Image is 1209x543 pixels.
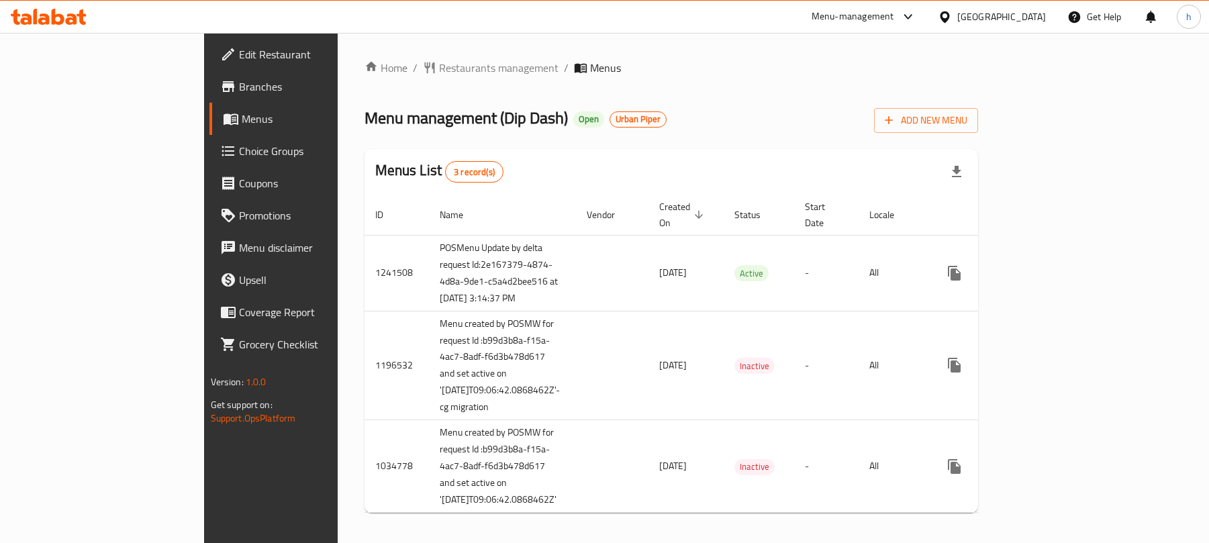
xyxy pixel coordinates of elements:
[928,195,1078,236] th: Actions
[734,358,775,374] div: Inactive
[874,108,978,133] button: Add New Menu
[211,396,273,413] span: Get support on:
[971,450,1003,483] button: Change Status
[209,135,406,167] a: Choice Groups
[446,166,503,179] span: 3 record(s)
[211,373,244,391] span: Version:
[239,272,395,288] span: Upsell
[938,450,971,483] button: more
[365,195,1078,513] table: enhanced table
[239,207,395,224] span: Promotions
[971,257,1003,289] button: Change Status
[859,311,928,420] td: All
[209,103,406,135] a: Menus
[440,207,481,223] span: Name
[938,349,971,381] button: more
[375,207,401,223] span: ID
[587,207,632,223] span: Vendor
[734,358,775,374] span: Inactive
[439,60,559,76] span: Restaurants management
[734,459,775,475] span: Inactive
[659,356,687,374] span: [DATE]
[239,240,395,256] span: Menu disclaimer
[869,207,912,223] span: Locale
[365,60,979,76] nav: breadcrumb
[239,79,395,95] span: Branches
[209,296,406,328] a: Coverage Report
[375,160,503,183] h2: Menus List
[859,235,928,311] td: All
[590,60,621,76] span: Menus
[734,207,778,223] span: Status
[239,336,395,352] span: Grocery Checklist
[239,304,395,320] span: Coverage Report
[246,373,267,391] span: 1.0.0
[239,143,395,159] span: Choice Groups
[734,265,769,281] div: Active
[209,38,406,70] a: Edit Restaurant
[957,9,1046,24] div: [GEOGRAPHIC_DATA]
[211,409,296,427] a: Support.OpsPlatform
[659,457,687,475] span: [DATE]
[209,70,406,103] a: Branches
[859,420,928,513] td: All
[573,113,604,125] span: Open
[365,103,568,133] span: Menu management ( Dip Dash )
[805,199,842,231] span: Start Date
[209,232,406,264] a: Menu disclaimer
[971,349,1003,381] button: Change Status
[1186,9,1192,24] span: h
[659,199,708,231] span: Created On
[209,264,406,296] a: Upsell
[242,111,395,127] span: Menus
[239,46,395,62] span: Edit Restaurant
[429,311,576,420] td: Menu created by POSMW for request Id :b99d3b8a-f15a-4ac7-8adf-f6d3b478d617 and set active on '[DA...
[209,199,406,232] a: Promotions
[885,112,967,129] span: Add New Menu
[423,60,559,76] a: Restaurants management
[239,175,395,191] span: Coupons
[610,113,666,125] span: Urban Piper
[413,60,418,76] li: /
[812,9,894,25] div: Menu-management
[794,235,859,311] td: -
[938,257,971,289] button: more
[794,420,859,513] td: -
[429,235,576,311] td: POSMenu Update by delta request Id:2e167379-4874-4d8a-9de1-c5a4d2bee516 at [DATE] 3:14:37 PM
[209,328,406,360] a: Grocery Checklist
[429,420,576,513] td: Menu created by POSMW for request Id :b99d3b8a-f15a-4ac7-8adf-f6d3b478d617 and set active on '[DA...
[659,264,687,281] span: [DATE]
[734,266,769,281] span: Active
[209,167,406,199] a: Coupons
[794,311,859,420] td: -
[564,60,569,76] li: /
[940,156,973,188] div: Export file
